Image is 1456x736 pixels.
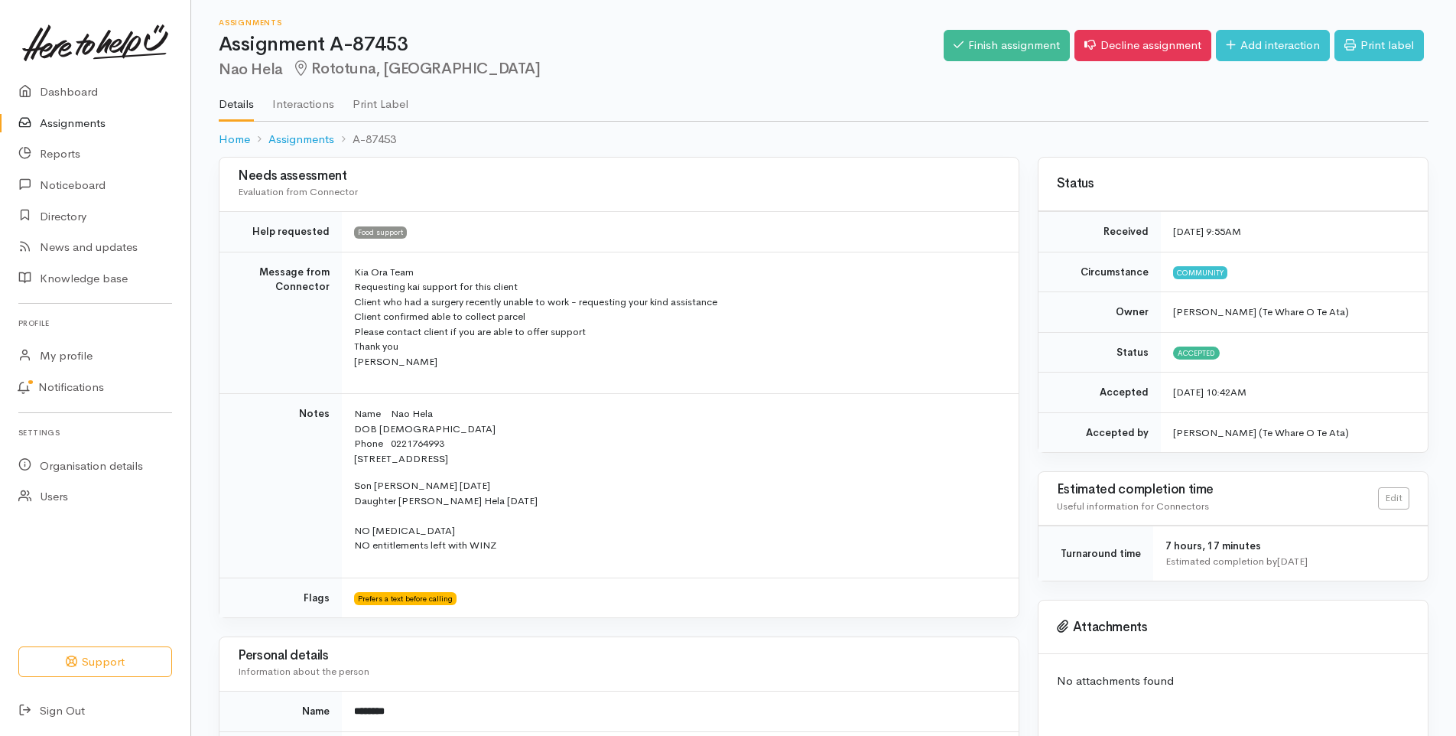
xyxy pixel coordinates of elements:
a: Decline assignment [1074,30,1211,61]
li: A-87453 [334,131,396,148]
a: Interactions [272,77,334,120]
td: Accepted [1038,373,1161,413]
a: Details [219,77,254,122]
td: Owner [1038,292,1161,333]
a: Assignments [268,131,334,148]
a: Home [219,131,250,148]
nav: breadcrumb [219,122,1428,158]
p: Kia Ora Team Requesting kai support for this client Client who had a surgery recently unable to w... [354,265,1000,370]
td: [PERSON_NAME] (Te Whare O Te Ata) [1161,412,1428,452]
a: Edit [1378,487,1409,510]
td: Help requested [219,212,342,252]
td: Accepted by [1038,412,1161,452]
h6: Assignments [219,18,944,27]
span: Community [1173,266,1227,278]
td: Status [1038,332,1161,373]
td: Name [219,692,342,732]
h6: Settings [18,422,172,443]
h6: Profile [18,313,172,334]
td: Message from Connector [219,252,342,394]
h3: Status [1057,177,1409,191]
h3: Estimated completion time [1057,483,1378,497]
h3: Needs assessment [238,169,1000,184]
td: Flags [219,578,342,617]
h3: Personal details [238,649,1000,663]
h1: Assignment A-87453 [219,34,944,56]
h2: Nao Hela [219,60,944,78]
span: Rototuna, [GEOGRAPHIC_DATA] [292,59,541,78]
p: Name Nao Hela DOB [DEMOGRAPHIC_DATA] Phone 0221764993 [STREET_ADDRESS] [354,406,1000,466]
p: Son [PERSON_NAME] [DATE] Daughter [PERSON_NAME] Hela [DATE] NO [MEDICAL_DATA] NO entitlements lef... [354,478,1000,553]
span: [PERSON_NAME] (Te Whare O Te Ata) [1173,305,1349,318]
time: [DATE] [1277,555,1308,568]
span: 7 hours, 17 minutes [1165,539,1261,552]
span: Food support [354,226,407,239]
a: Finish assignment [944,30,1070,61]
td: Circumstance [1038,252,1161,292]
span: Useful information for Connectors [1057,500,1209,513]
p: No attachments found [1057,672,1409,690]
span: Accepted [1173,347,1220,359]
a: Add interaction [1216,30,1330,61]
time: [DATE] 9:55AM [1173,225,1241,238]
a: Print label [1334,30,1424,61]
button: Support [18,646,172,678]
span: Information about the person [238,665,369,678]
span: Prefers a text before calling [354,592,457,604]
span: Evaluation from Connector [238,185,358,198]
td: Notes [219,394,342,578]
td: Turnaround time [1038,526,1153,581]
a: Print Label [353,77,408,120]
div: Estimated completion by [1165,554,1409,569]
time: [DATE] 10:42AM [1173,386,1246,399]
td: Received [1038,212,1161,252]
h3: Attachments [1057,620,1409,635]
